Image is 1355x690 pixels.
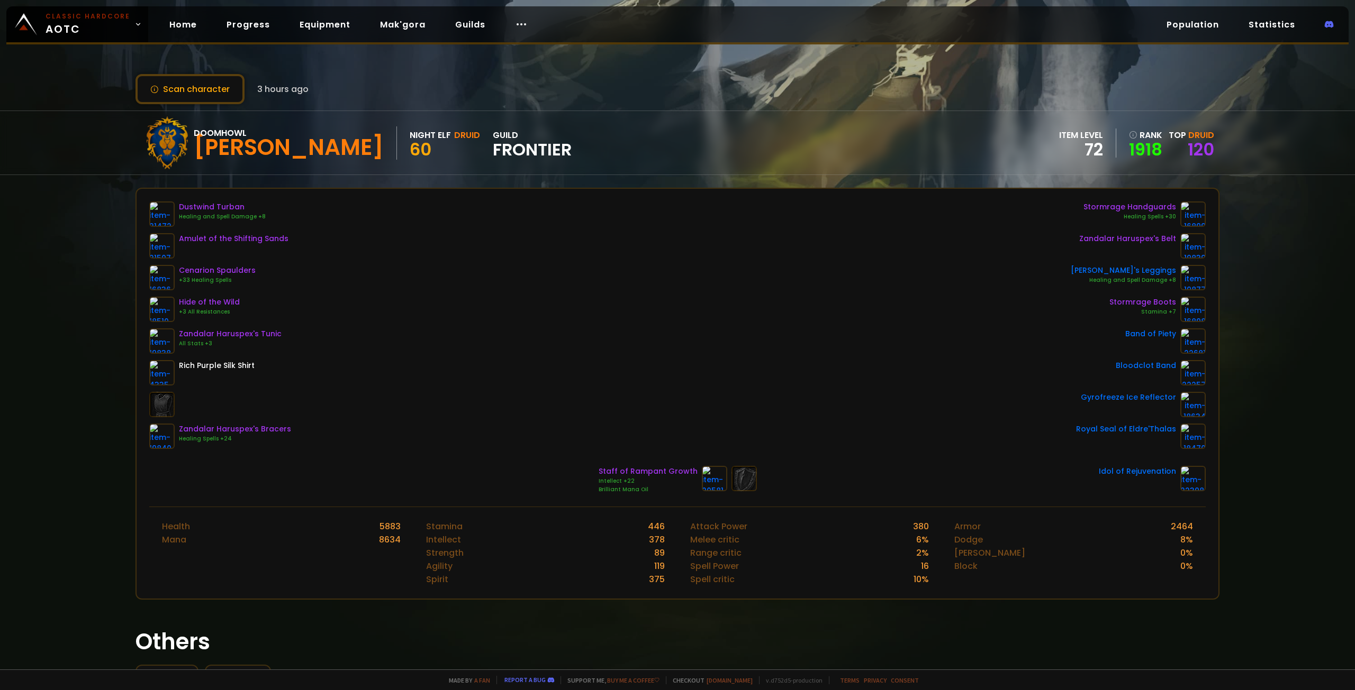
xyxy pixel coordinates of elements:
[426,520,463,533] div: Stamina
[1180,265,1206,290] img: item-19877
[1240,14,1304,35] a: Statistics
[162,520,190,533] div: Health
[690,533,739,546] div: Melee critic
[916,533,929,546] div: 6 %
[447,14,494,35] a: Guilds
[690,573,735,586] div: Spell critic
[1083,201,1176,213] div: Stormrage Handguards
[426,573,448,586] div: Spirit
[179,424,291,435] div: Zandalar Haruspex's Bracers
[179,308,240,316] div: +3 All Resistances
[149,424,175,449] img: item-19840
[179,339,282,348] div: All Stats +3
[179,328,282,339] div: Zandalar Haruspex's Tunic
[179,360,255,371] div: Rich Purple Silk Shirt
[1129,142,1162,158] a: 1918
[1180,360,1206,385] img: item-22257
[864,676,887,684] a: Privacy
[913,520,929,533] div: 380
[379,533,401,546] div: 8634
[1076,424,1176,435] div: Royal Seal of Eldre'Thalas
[1116,360,1176,371] div: Bloodclot Band
[1180,559,1193,573] div: 0 %
[654,546,665,559] div: 89
[474,676,490,684] a: a fan
[454,128,480,142] div: Druid
[149,328,175,354] img: item-19838
[1180,533,1193,546] div: 8 %
[1109,297,1176,308] div: Stormrage Boots
[149,201,175,227] img: item-21472
[426,533,461,546] div: Intellect
[179,435,291,443] div: Healing Spells +24
[1180,328,1206,354] img: item-22681
[149,297,175,322] img: item-18510
[291,14,359,35] a: Equipment
[690,520,747,533] div: Attack Power
[954,520,981,533] div: Armor
[649,573,665,586] div: 375
[426,546,464,559] div: Strength
[46,12,130,21] small: Classic Hardcore
[149,265,175,290] img: item-16836
[702,466,727,491] img: item-20581
[1180,546,1193,559] div: 0 %
[1180,392,1206,417] img: item-18634
[194,126,384,140] div: Doomhowl
[1180,297,1206,322] img: item-16898
[1081,392,1176,403] div: Gyrofreeze Ice Reflector
[1109,308,1176,316] div: Stamina +7
[649,533,665,546] div: 378
[410,128,451,142] div: Night Elf
[759,676,823,684] span: v. d752d5 - production
[194,140,384,155] div: [PERSON_NAME]
[654,559,665,573] div: 119
[707,676,753,684] a: [DOMAIN_NAME]
[607,676,660,684] a: Buy me a coffee
[493,142,572,158] span: Frontier
[1083,213,1176,221] div: Healing Spells +30
[179,201,266,213] div: Dustwind Turban
[891,676,919,684] a: Consent
[1071,265,1176,276] div: [PERSON_NAME]'s Leggings
[372,14,434,35] a: Mak'gora
[561,676,660,684] span: Support me,
[1169,128,1214,142] div: Top
[162,533,186,546] div: Mana
[46,12,130,37] span: AOTC
[1059,142,1103,158] div: 72
[135,74,245,104] button: Scan character
[1180,466,1206,491] img: item-22398
[1079,233,1176,244] div: Zandalar Haruspex's Belt
[921,559,929,573] div: 16
[840,676,860,684] a: Terms
[1171,520,1193,533] div: 2464
[504,676,546,684] a: Report a bug
[1071,276,1176,284] div: Healing and Spell Damage +8
[426,559,453,573] div: Agility
[161,14,205,35] a: Home
[648,520,665,533] div: 446
[380,520,401,533] div: 5883
[179,233,288,244] div: Amulet of the Shifting Sands
[599,477,698,485] div: Intellect +22
[599,466,698,477] div: Staff of Rampant Growth
[914,573,929,586] div: 10 %
[1158,14,1227,35] a: Population
[135,625,1219,658] h1: Others
[954,533,983,546] div: Dodge
[442,676,490,684] span: Made by
[1180,233,1206,259] img: item-19839
[1180,424,1206,449] img: item-18470
[666,676,753,684] span: Checkout
[179,276,256,284] div: +33 Healing Spells
[1125,328,1176,339] div: Band of Piety
[1188,129,1214,141] span: Druid
[218,14,278,35] a: Progress
[257,82,309,96] span: 3 hours ago
[1059,128,1103,142] div: item level
[1129,128,1162,142] div: rank
[954,546,1025,559] div: [PERSON_NAME]
[690,546,742,559] div: Range critic
[149,360,175,385] img: item-4335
